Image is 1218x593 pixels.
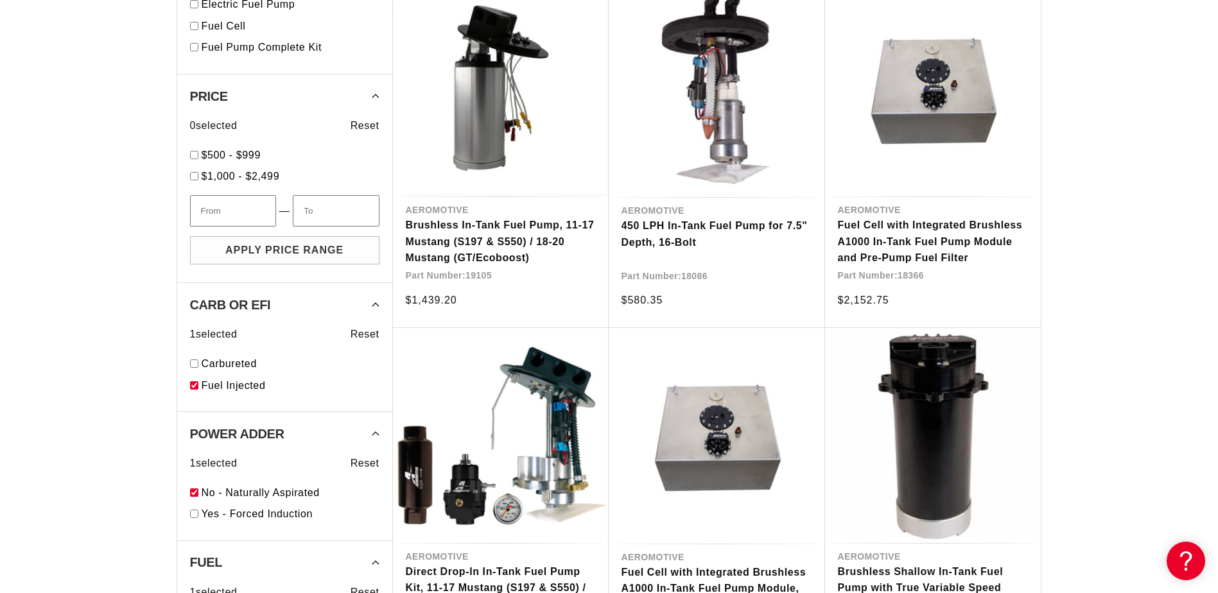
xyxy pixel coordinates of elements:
a: 450 LPH In-Tank Fuel Pump for 7.5" Depth, 16-Bolt [622,218,812,250]
a: Fuel Cell [202,18,379,35]
a: Fuel Cell with Integrated Brushless A1000 In-Tank Fuel Pump Module and Pre-Pump Fuel Filter [838,217,1028,266]
input: To [293,195,379,227]
span: $500 - $999 [202,150,261,160]
span: — [279,203,290,219]
span: CARB or EFI [190,298,271,311]
a: Fuel Pump Complete Kit [202,39,379,56]
span: Fuel [190,556,223,569]
span: $1,000 - $2,499 [202,171,280,182]
span: Reset [351,326,379,343]
span: Price [190,90,228,103]
button: Apply Price Range [190,236,379,265]
span: 1 selected [190,326,238,343]
span: Reset [351,117,379,134]
a: Carbureted [202,356,379,372]
span: Power Adder [190,427,284,440]
a: Fuel Injected [202,377,379,394]
a: Brushless In-Tank Fuel Pump, 11-17 Mustang (S197 & S550) / 18-20 Mustang (GT/Ecoboost) [406,217,596,266]
span: Reset [351,455,379,472]
input: From [190,195,276,227]
a: No - Naturally Aspirated [202,485,379,501]
a: Yes - Forced Induction [202,506,379,522]
span: 1 selected [190,455,238,472]
span: 0 selected [190,117,238,134]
